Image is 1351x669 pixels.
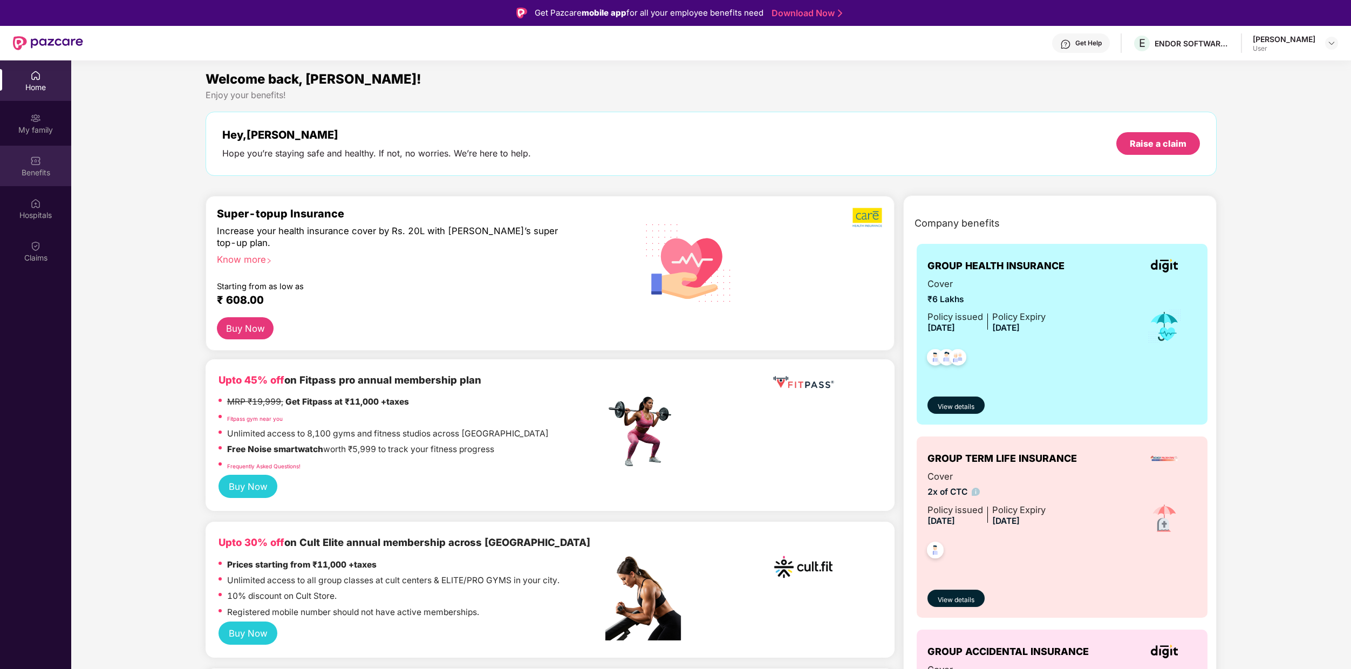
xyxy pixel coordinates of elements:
button: Buy Now [219,475,278,498]
img: svg+xml;base64,PHN2ZyBpZD0iSGVscC0zMngzMiIgeG1sbnM9Imh0dHA6Ly93d3cudzMub3JnLzIwMDAvc3ZnIiB3aWR0aD... [1060,39,1071,50]
p: Unlimited access to 8,100 gyms and fitness studios across [GEOGRAPHIC_DATA] [227,427,549,440]
div: Policy issued [927,503,983,517]
img: icon [1145,500,1183,538]
div: Policy Expiry [992,503,1046,517]
p: Registered mobile number should not have active memberships. [227,606,479,619]
strong: Get Fitpass at ₹11,000 +taxes [285,397,409,407]
div: User [1253,44,1315,53]
p: Unlimited access to all group classes at cult centers & ELITE/PRO GYMS in your city. [227,574,559,587]
span: Company benefits [915,216,1000,231]
span: View details [938,595,974,605]
img: Stroke [838,8,842,19]
span: GROUP TERM LIFE INSURANCE [927,451,1077,466]
span: ₹6 Lakhs [927,293,1046,306]
img: info [972,488,980,496]
span: [DATE] [927,516,955,526]
div: Hope you’re staying safe and healthy. If not, no worries. We’re here to help. [222,148,531,159]
strong: mobile app [582,8,626,18]
p: 10% discount on Cult Store. [227,590,337,603]
div: Policy Expiry [992,310,1046,324]
img: b5dec4f62d2307b9de63beb79f102df3.png [852,207,883,228]
span: [DATE] [927,323,955,333]
a: Fitpass gym near you [227,415,283,422]
b: Upto 30% off [219,536,284,548]
span: right [266,258,272,264]
img: cult.png [771,535,836,599]
img: insurerLogo [1151,259,1178,272]
img: fppp.png [771,372,836,392]
div: Increase your health insurance cover by Rs. 20L with [PERSON_NAME]’s super top-up plan. [217,225,559,249]
div: Enjoy your benefits! [206,90,1217,101]
div: Get Help [1075,39,1102,47]
a: Frequently Asked Questions! [227,463,301,469]
a: Download Now [772,8,839,19]
span: View details [938,402,974,412]
div: ₹ 608.00 [217,293,595,306]
img: pc2.png [605,556,681,640]
img: svg+xml;base64,PHN2ZyBpZD0iQ2xhaW0iIHhtbG5zPSJodHRwOi8vd3d3LnczLm9yZy8yMDAwL3N2ZyIgd2lkdGg9IjIwIi... [30,241,41,251]
div: Know more [217,254,599,261]
span: GROUP HEALTH INSURANCE [927,258,1065,274]
div: ENDOR SOFTWARE PRIVATE LIMITED [1155,38,1230,49]
span: 2x of CTC [927,486,1046,499]
img: New Pazcare Logo [13,36,83,50]
div: Raise a claim [1130,138,1186,149]
img: svg+xml;base64,PHN2ZyB3aWR0aD0iMjAiIGhlaWdodD0iMjAiIHZpZXdCb3g9IjAgMCAyMCAyMCIgZmlsbD0ibm9uZSIgeG... [30,113,41,124]
button: View details [927,590,985,607]
span: Cover [927,470,1046,484]
img: insurerLogo [1150,444,1179,473]
img: svg+xml;base64,PHN2ZyBpZD0iRHJvcGRvd24tMzJ4MzIiIHhtbG5zPSJodHRwOi8vd3d3LnczLm9yZy8yMDAwL3N2ZyIgd2... [1327,39,1336,47]
img: svg+xml;base64,PHN2ZyBpZD0iSG9tZSIgeG1sbnM9Imh0dHA6Ly93d3cudzMub3JnLzIwMDAvc3ZnIiB3aWR0aD0iMjAiIG... [30,70,41,81]
img: fpp.png [605,394,681,469]
div: Get Pazcare for all your employee benefits need [535,6,763,19]
img: Logo [516,8,527,18]
div: Hey, [PERSON_NAME] [222,128,531,141]
img: svg+xml;base64,PHN2ZyB4bWxucz0iaHR0cDovL3d3dy53My5vcmcvMjAwMC9zdmciIHdpZHRoPSI0OC45NDMiIGhlaWdodD... [933,346,960,372]
div: Starting from as low as [217,282,560,289]
del: MRP ₹19,999, [227,397,283,407]
button: Buy Now [219,622,278,645]
b: on Cult Elite annual membership across [GEOGRAPHIC_DATA] [219,536,590,548]
img: svg+xml;base64,PHN2ZyB4bWxucz0iaHR0cDovL3d3dy53My5vcmcvMjAwMC9zdmciIHdpZHRoPSI0OC45NDMiIGhlaWdodD... [922,538,949,565]
span: [DATE] [992,516,1020,526]
span: [DATE] [992,323,1020,333]
button: Buy Now [217,317,274,339]
span: E [1139,37,1145,50]
div: [PERSON_NAME] [1253,34,1315,44]
img: svg+xml;base64,PHN2ZyB4bWxucz0iaHR0cDovL3d3dy53My5vcmcvMjAwMC9zdmciIHhtbG5zOnhsaW5rPSJodHRwOi8vd3... [637,210,740,315]
b: Upto 45% off [219,374,284,386]
img: insurerLogo [1151,645,1178,658]
span: Welcome back, [PERSON_NAME]! [206,71,421,87]
button: View details [927,397,985,414]
div: Super-topup Insurance [217,207,606,220]
span: GROUP ACCIDENTAL INSURANCE [927,644,1089,659]
img: svg+xml;base64,PHN2ZyBpZD0iSG9zcGl0YWxzIiB4bWxucz0iaHR0cDovL3d3dy53My5vcmcvMjAwMC9zdmciIHdpZHRoPS... [30,198,41,209]
img: svg+xml;base64,PHN2ZyBpZD0iQmVuZWZpdHMiIHhtbG5zPSJodHRwOi8vd3d3LnczLm9yZy8yMDAwL3N2ZyIgd2lkdGg9Ij... [30,155,41,166]
img: svg+xml;base64,PHN2ZyB4bWxucz0iaHR0cDovL3d3dy53My5vcmcvMjAwMC9zdmciIHdpZHRoPSI0OC45NDMiIGhlaWdodD... [922,346,949,372]
strong: Prices starting from ₹11,000 +taxes [227,559,377,570]
img: icon [1147,309,1182,344]
b: on Fitpass pro annual membership plan [219,374,481,386]
strong: Free Noise smartwatch [227,444,323,454]
img: svg+xml;base64,PHN2ZyB4bWxucz0iaHR0cDovL3d3dy53My5vcmcvMjAwMC9zdmciIHdpZHRoPSI0OC45NDMiIGhlaWdodD... [945,346,971,372]
span: Cover [927,277,1046,291]
div: Policy issued [927,310,983,324]
p: worth ₹5,999 to track your fitness progress [227,443,494,456]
